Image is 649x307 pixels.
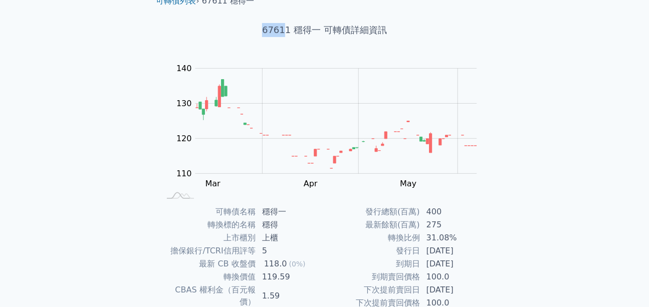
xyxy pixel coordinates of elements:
[289,260,306,268] span: (0%)
[256,270,325,283] td: 119.59
[256,231,325,244] td: 上櫃
[325,218,420,231] td: 最新餘額(百萬)
[325,205,420,218] td: 發行總額(百萬)
[160,244,256,257] td: 擔保銀行/TCRI信用評等
[325,283,420,296] td: 下次提前賣回日
[176,169,192,178] tspan: 110
[171,64,492,188] g: Chart
[420,231,489,244] td: 31.08%
[148,23,501,37] h1: 67611 穩得一 可轉債詳細資訊
[325,257,420,270] td: 到期日
[420,270,489,283] td: 100.0
[420,257,489,270] td: [DATE]
[160,231,256,244] td: 上市櫃別
[420,205,489,218] td: 400
[160,257,256,270] td: 最新 CB 收盤價
[400,179,416,188] tspan: May
[304,179,318,188] tspan: Apr
[160,218,256,231] td: 轉換標的名稱
[176,64,192,73] tspan: 140
[325,270,420,283] td: 到期賣回價格
[256,205,325,218] td: 穩得一
[420,244,489,257] td: [DATE]
[176,134,192,143] tspan: 120
[325,244,420,257] td: 發行日
[256,218,325,231] td: 穩得
[420,283,489,296] td: [DATE]
[420,218,489,231] td: 275
[160,270,256,283] td: 轉換價值
[256,244,325,257] td: 5
[205,179,221,188] tspan: Mar
[176,99,192,108] tspan: 130
[262,258,289,270] div: 118.0
[325,231,420,244] td: 轉換比例
[160,205,256,218] td: 可轉債名稱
